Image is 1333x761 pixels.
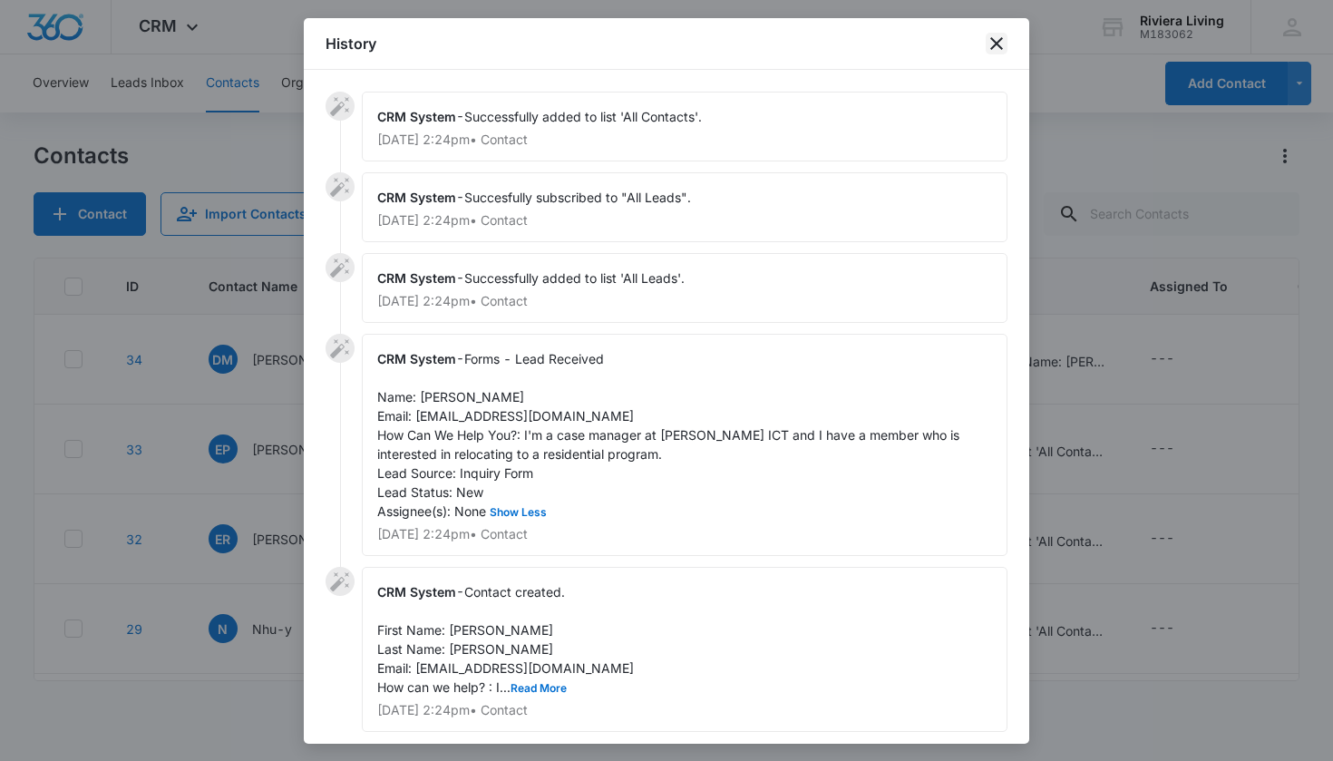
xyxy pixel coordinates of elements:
span: Successfully added to list 'All Contacts'. [464,109,702,124]
button: Read More [511,683,567,694]
button: close [986,33,1007,54]
div: - [362,567,1007,732]
button: Show Less [486,507,550,518]
span: Succesfully subscribed to "All Leads". [464,190,691,205]
div: - [362,334,1007,556]
span: CRM System [377,109,456,124]
p: [DATE] 2:24pm • Contact [377,528,992,541]
span: Forms - Lead Received Name: [PERSON_NAME] Email: [EMAIL_ADDRESS][DOMAIN_NAME] How Can We Help You... [377,351,963,519]
div: - [362,253,1007,323]
p: [DATE] 2:24pm • Contact [377,133,992,146]
div: - [362,172,1007,242]
p: [DATE] 2:24pm • Contact [377,295,992,307]
span: Contact created. First Name: [PERSON_NAME] Last Name: [PERSON_NAME] Email: [EMAIL_ADDRESS][DOMAIN... [377,584,634,695]
h1: History [326,33,376,54]
span: CRM System [377,270,456,286]
span: CRM System [377,351,456,366]
span: CRM System [377,190,456,205]
span: CRM System [377,584,456,600]
div: - [362,92,1007,161]
p: [DATE] 2:24pm • Contact [377,704,992,717]
span: Successfully added to list 'All Leads'. [464,270,685,286]
p: [DATE] 2:24pm • Contact [377,214,992,227]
